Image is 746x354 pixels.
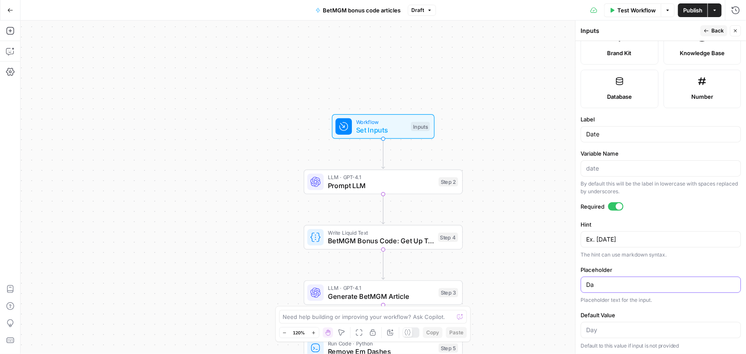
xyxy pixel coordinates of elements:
[581,27,698,35] div: Inputs
[382,250,385,280] g: Edge from step_4 to step_3
[581,149,741,158] label: Variable Name
[586,280,735,289] input: Input Placeholder
[304,280,463,305] div: LLM · GPT-4.1Generate BetMGM ArticleStep 3
[680,49,725,57] span: Knowledge Base
[586,164,735,173] input: date
[581,115,741,124] label: Label
[438,233,458,242] div: Step 4
[581,296,741,304] div: Placeholder text for the input.
[449,329,463,336] span: Paste
[581,311,741,319] label: Default Value
[328,284,435,292] span: LLM · GPT-4.1
[678,3,708,17] button: Publish
[382,139,385,168] g: Edge from start to step_2
[328,173,435,181] span: LLM · GPT-4.1
[586,235,735,244] textarea: Ex. [DATE]
[408,5,436,16] button: Draft
[328,229,434,237] span: Write Liquid Text
[711,27,724,35] span: Back
[581,202,741,211] label: Required
[356,125,407,135] span: Set Inputs
[304,114,463,139] div: WorkflowSet InputsInputs
[328,291,435,301] span: Generate BetMGM Article
[581,251,741,259] div: The hint can use markdown syntax.
[586,326,735,334] input: Day
[328,236,434,246] span: BetMGM Bonus Code: Get Up To $1500 Bonus Bets Back for {{ event_title }}
[382,194,385,224] g: Edge from step_2 to step_4
[581,265,741,274] label: Placeholder
[581,180,741,195] div: By default this will be the label in lowercase with spaces replaced by underscores.
[328,180,435,191] span: Prompt LLM
[439,343,458,353] div: Step 5
[586,130,735,139] input: Input Label
[581,220,741,229] label: Hint
[439,288,458,298] div: Step 3
[304,225,463,250] div: Write Liquid TextBetMGM Bonus Code: Get Up To $1500 Bonus Bets Back for {{ event_title }}Step 4
[604,3,661,17] button: Test Workflow
[426,329,439,336] span: Copy
[607,49,632,57] span: Brand Kit
[700,25,727,36] button: Back
[617,6,656,15] span: Test Workflow
[411,122,430,131] div: Inputs
[683,6,702,15] span: Publish
[446,327,467,338] button: Paste
[439,177,458,187] div: Step 2
[293,329,305,336] span: 120%
[328,339,435,348] span: Run Code · Python
[356,118,407,126] span: Workflow
[581,342,741,350] p: Default to this value if input is not provided
[423,327,442,338] button: Copy
[412,6,425,14] span: Draft
[304,170,463,195] div: LLM · GPT-4.1Prompt LLMStep 2
[310,3,406,17] button: BetMGM bonus code articles
[607,92,632,101] span: Database
[691,92,713,101] span: Number
[323,6,401,15] span: BetMGM bonus code articles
